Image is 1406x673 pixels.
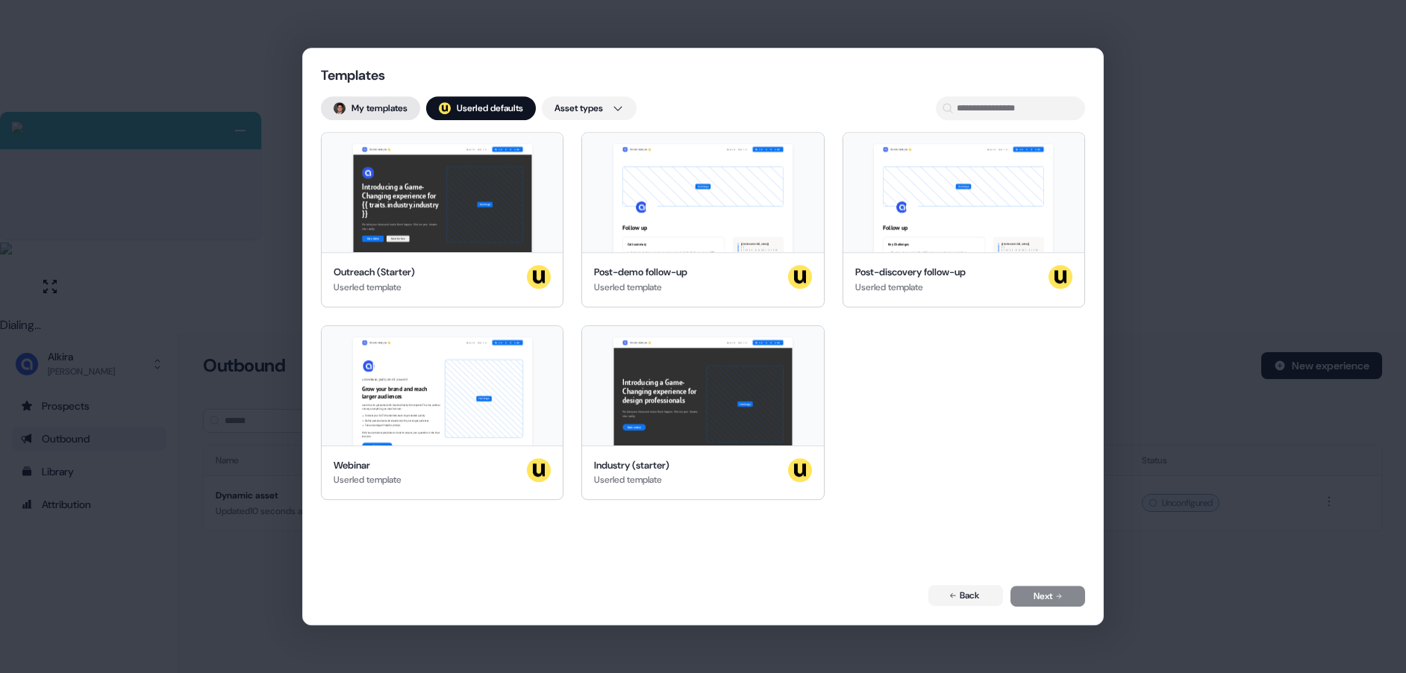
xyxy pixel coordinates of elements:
[788,458,812,482] img: userled logo
[439,102,451,114] div: ;
[855,280,966,295] div: Userled template
[334,280,415,295] div: Userled template
[334,472,402,487] div: Userled template
[527,265,551,289] img: userled logo
[334,458,402,473] div: Webinar
[1049,265,1072,289] img: userled logo
[581,325,824,501] button: Nice to meet you 👋Learn moreBook a demoIntroducing a Game-Changing experience for design professi...
[788,265,812,289] img: userled logo
[594,280,687,295] div: Userled template
[581,132,824,307] button: Nice to meet you 👋Learn moreBook a demoYour imageFollow upCall summary Understand what current co...
[527,458,551,482] img: userled logo
[855,265,966,280] div: Post-discovery follow-up
[843,132,1085,307] button: Nice to meet you 👋Learn moreBook a demoYour imageFollow upKey Challenges Breaking down content fo...
[321,132,563,307] button: Nice to meet you 👋Learn moreBook a demoIntroducing a Game-Changing experience for {{ traits.indus...
[426,96,536,120] button: userled logo;Userled defaults
[594,472,669,487] div: Userled template
[334,102,346,114] img: Hugh
[321,66,470,84] div: Templates
[334,265,415,280] div: Outreach (Starter)
[928,585,1003,606] button: Back
[594,265,687,280] div: Post-demo follow-up
[542,96,637,120] button: Asset types
[594,458,669,473] div: Industry (starter)
[321,325,563,501] button: Nice to meet you 👋Learn moreBook a demoLIVE WEBINAR | [DATE] 1PM EST | 10AM PSTGrow your brand an...
[439,102,451,114] img: userled logo
[321,96,420,120] button: My templates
